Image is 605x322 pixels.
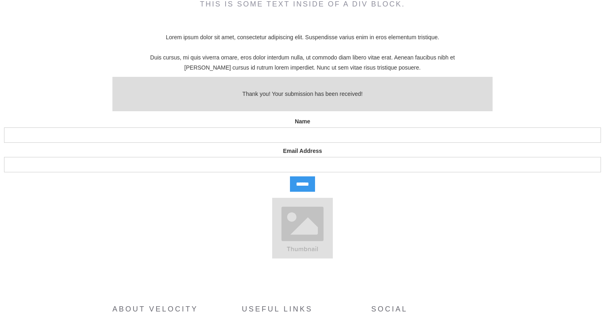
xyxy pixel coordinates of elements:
label: Name [4,117,601,125]
h5: useful links [242,305,363,313]
label: Email Address [4,147,601,155]
form: Lead gen form [4,117,601,192]
p: Thank you! Your submission has been received! [121,89,484,99]
h5: about velocity [112,305,234,313]
a: open lightbox [272,198,333,258]
h5: social [371,305,493,313]
p: Lorem ipsum dolor sit amet, consectetur adipiscing elit. Suspendisse varius enim in eros elementu... [112,32,493,73]
div: Email Form success [112,77,493,111]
